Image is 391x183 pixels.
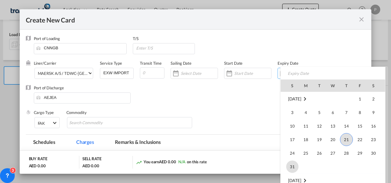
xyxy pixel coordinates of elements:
span: 11 [300,120,312,132]
span: 24 [286,147,298,159]
th: W [326,79,340,92]
span: 12 [313,120,326,132]
span: 25 [300,147,312,159]
td: Sunday August 17 2025 [281,133,299,146]
span: 15 [354,120,366,132]
span: 3 [286,106,298,119]
td: Monday August 4 2025 [299,106,313,119]
span: 17 [286,133,298,146]
span: 28 [340,147,353,159]
td: Sunday August 10 2025 [281,119,299,133]
span: 22 [354,133,366,146]
td: Friday August 22 2025 [353,133,367,146]
th: S [281,79,299,92]
td: Thursday August 28 2025 [340,146,353,160]
tr: Week 2 [281,106,385,119]
td: Thursday August 14 2025 [340,119,353,133]
span: 6 [327,106,339,119]
span: 10 [286,120,298,132]
tr: Week 6 [281,160,385,174]
tr: Week 4 [281,133,385,146]
td: Tuesday August 19 2025 [313,133,326,146]
span: 9 [367,106,380,119]
th: T [340,79,353,92]
td: August 2025 [281,92,326,106]
tr: Week 3 [281,119,385,133]
td: Saturday August 30 2025 [367,146,385,160]
span: 7 [340,106,353,119]
td: Tuesday August 26 2025 [313,146,326,160]
span: 21 [340,133,353,146]
td: Sunday August 3 2025 [281,106,299,119]
td: Sunday August 24 2025 [281,146,299,160]
tr: Week 5 [281,146,385,160]
td: Friday August 1 2025 [353,92,367,106]
span: 8 [354,106,366,119]
td: Tuesday August 12 2025 [313,119,326,133]
td: Wednesday August 6 2025 [326,106,340,119]
span: 14 [340,120,353,132]
span: 19 [313,133,326,146]
td: Monday August 18 2025 [299,133,313,146]
td: Friday August 8 2025 [353,106,367,119]
span: 13 [327,120,339,132]
td: Saturday August 16 2025 [367,119,385,133]
tr: Week 1 [281,92,385,106]
td: Saturday August 2 2025 [367,92,385,106]
span: 5 [313,106,326,119]
td: Thursday August 7 2025 [340,106,353,119]
span: 30 [367,147,380,159]
span: 4 [300,106,312,119]
td: Friday August 29 2025 [353,146,367,160]
span: 1 [354,93,366,105]
span: 29 [354,147,366,159]
th: T [313,79,326,92]
th: F [353,79,367,92]
td: Saturday August 9 2025 [367,106,385,119]
td: Monday August 11 2025 [299,119,313,133]
td: Thursday August 21 2025 [340,133,353,146]
span: 18 [300,133,312,146]
th: M [299,79,313,92]
span: 26 [313,147,326,159]
span: 31 [286,161,298,173]
span: 2 [367,93,380,105]
td: Tuesday August 5 2025 [313,106,326,119]
td: Friday August 15 2025 [353,119,367,133]
td: Wednesday August 27 2025 [326,146,340,160]
td: Wednesday August 20 2025 [326,133,340,146]
td: Saturday August 23 2025 [367,133,385,146]
span: 27 [327,147,339,159]
span: 23 [367,133,380,146]
th: S [367,79,385,92]
span: [DATE] [288,96,301,102]
td: Wednesday August 13 2025 [326,119,340,133]
span: 20 [327,133,339,146]
span: 16 [367,120,380,132]
td: Sunday August 31 2025 [281,160,299,174]
td: Monday August 25 2025 [299,146,313,160]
